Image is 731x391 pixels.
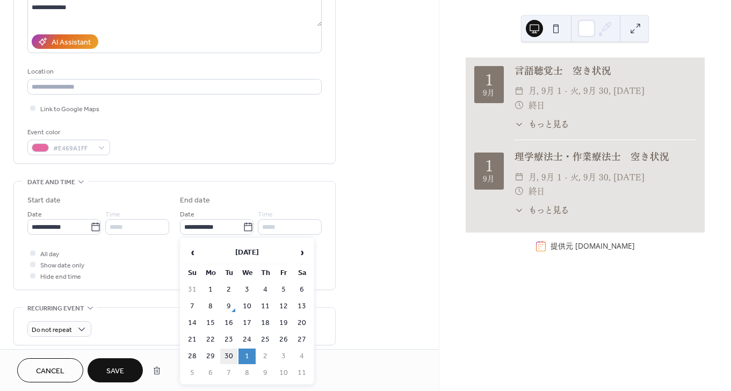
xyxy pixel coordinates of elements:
div: 言語聴覚士 空き状況 [515,64,696,78]
div: ​ [515,118,524,131]
td: 2 [257,349,274,364]
span: 月, 9月 1 - 火, 9月 30, [DATE] [529,170,645,184]
span: もっと見る [529,118,569,131]
th: Tu [220,265,237,281]
div: ​ [515,84,524,98]
span: 月, 9月 1 - 火, 9月 30, [DATE] [529,84,645,98]
span: ‹ [184,242,200,263]
td: 21 [184,332,201,347]
td: 8 [202,299,219,314]
span: Link to Google Maps [40,104,99,115]
div: ​ [515,170,524,184]
td: 20 [293,315,310,331]
td: 4 [257,282,274,298]
td: 7 [184,299,201,314]
th: Th [257,265,274,281]
span: Date [180,209,194,220]
div: 理学療法士・作業療法士 空き状況 [515,150,696,164]
div: 9月 [483,90,495,97]
div: 提供元 [551,241,635,252]
div: 1 [485,73,493,88]
span: › [294,242,310,263]
span: Cancel [36,366,64,377]
span: Time [105,209,120,220]
button: ​もっと見る [515,118,569,131]
td: 6 [293,282,310,298]
div: End date [180,195,210,206]
div: 9月 [483,176,495,183]
span: Time [258,209,273,220]
span: #E469A1FF [53,143,93,154]
span: 終日 [529,184,545,198]
span: Date and time [27,177,75,188]
td: 16 [220,315,237,331]
div: Location [27,66,320,77]
span: 終日 [529,98,545,112]
span: もっと見る [529,204,569,216]
button: Save [88,358,143,382]
td: 8 [238,365,256,381]
td: 29 [202,349,219,364]
td: 3 [238,282,256,298]
td: 14 [184,315,201,331]
td: 31 [184,282,201,298]
td: 22 [202,332,219,347]
td: 30 [220,349,237,364]
td: 18 [257,315,274,331]
td: 28 [184,349,201,364]
div: ​ [515,204,524,216]
td: 6 [202,365,219,381]
span: Do not repeat [32,324,72,336]
td: 11 [257,299,274,314]
a: [DOMAIN_NAME] [575,241,635,251]
td: 26 [275,332,292,347]
button: ​もっと見る [515,204,569,216]
td: 7 [220,365,237,381]
div: Event color [27,127,108,138]
button: AI Assistant [32,34,98,49]
th: Fr [275,265,292,281]
td: 9 [257,365,274,381]
td: 3 [275,349,292,364]
td: 9 [220,299,237,314]
span: Recurring event [27,303,84,314]
th: We [238,265,256,281]
td: 10 [238,299,256,314]
td: 17 [238,315,256,331]
td: 1 [202,282,219,298]
td: 13 [293,299,310,314]
th: Su [184,265,201,281]
td: 24 [238,332,256,347]
td: 12 [275,299,292,314]
td: 2 [220,282,237,298]
td: 23 [220,332,237,347]
th: Sa [293,265,310,281]
span: All day [40,249,59,260]
div: ​ [515,184,524,198]
span: Show date only [40,260,84,271]
td: 1 [238,349,256,364]
span: Save [106,366,124,377]
div: AI Assistant [52,37,91,48]
th: [DATE] [202,241,292,264]
td: 4 [293,349,310,364]
td: 25 [257,332,274,347]
div: Start date [27,195,61,206]
div: 1 [485,158,493,173]
td: 15 [202,315,219,331]
button: Cancel [17,358,83,382]
td: 10 [275,365,292,381]
td: 5 [275,282,292,298]
span: Hide end time [40,271,81,283]
td: 27 [293,332,310,347]
td: 19 [275,315,292,331]
td: 11 [293,365,310,381]
div: ​ [515,98,524,112]
th: Mo [202,265,219,281]
td: 5 [184,365,201,381]
span: Date [27,209,42,220]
